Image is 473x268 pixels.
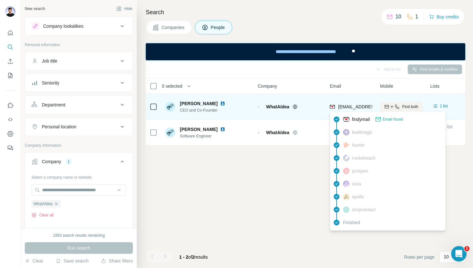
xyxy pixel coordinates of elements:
span: WhatAIdea [266,104,289,110]
img: provider rocketreach logo [343,155,349,161]
img: LinkedIn logo [220,127,225,132]
img: provider findymail logo [343,116,349,123]
span: 2 [192,254,195,260]
span: Find both [402,104,418,110]
div: Job title [42,58,57,64]
p: 10 [444,253,449,260]
button: Use Surfe on LinkedIn [5,100,15,111]
span: rocketreach [352,155,376,161]
span: Companies [162,24,185,31]
button: My lists [5,70,15,81]
span: [PERSON_NAME] [180,100,218,107]
span: dropcontact [352,206,376,213]
div: 1993 search results remaining [53,233,105,238]
img: provider prospeo logo [343,168,349,174]
button: Feedback [5,142,15,154]
span: Rows per page [404,254,434,260]
span: of [188,254,192,260]
span: results [179,254,208,260]
span: Software Engineer [180,133,228,139]
button: Share filters [101,258,133,264]
button: Search [5,41,15,53]
button: Find both [380,102,422,112]
span: Mobile [380,83,393,89]
img: LinkedIn logo [220,101,225,106]
img: Logo of WhatAIdea [258,106,263,107]
button: Company1 [25,154,133,172]
span: 1 - 2 [179,254,188,260]
div: Company lookalikes [43,23,83,29]
img: Avatar [165,127,175,138]
div: Personal location [42,124,76,130]
span: Email found [383,116,403,122]
img: provider hunter logo [343,142,349,148]
div: Department [42,102,65,108]
div: Select a company name or website [32,172,126,180]
span: WhatAIdea [266,129,289,136]
button: Save search [56,258,88,264]
img: provider wiza logo [343,181,349,187]
img: provider apollo logo [343,194,349,200]
button: Clear [25,258,43,264]
span: People [211,24,226,31]
span: 0 selected [162,83,182,89]
button: Hide [112,4,137,14]
iframe: Intercom live chat [451,246,467,262]
img: Avatar [165,102,175,112]
span: Company [258,83,277,89]
span: Finished [343,219,360,226]
img: Avatar [5,6,15,17]
button: Personal location [25,119,133,134]
p: Company information [25,143,133,148]
span: 1 list [440,103,448,109]
button: Buy credits [429,12,459,21]
p: 1 [415,13,418,21]
span: 1 [464,246,469,251]
button: Seniority [25,75,133,91]
div: New search [25,6,45,12]
span: prospeo [352,168,368,174]
img: provider findymail logo [330,104,335,110]
span: CEO and Co-Founder [180,107,228,113]
span: Email [330,83,341,89]
span: Lists [430,83,440,89]
div: 1 [65,159,72,164]
button: Department [25,97,133,113]
p: Personal information [25,42,133,48]
div: Seniority [42,80,59,86]
img: provider leadmagic logo [343,129,349,135]
span: apollo [352,194,364,200]
button: Enrich CSV [5,55,15,67]
span: hunter [352,142,365,148]
span: leadmagic [352,129,373,135]
img: provider dropcontact logo [343,206,349,213]
button: Clear all [32,212,53,218]
span: [PERSON_NAME] [180,126,218,133]
button: Use Surfe API [5,114,15,125]
button: Dashboard [5,128,15,140]
iframe: Banner [146,43,465,60]
button: Job title [25,53,133,69]
span: WhatAIdea [33,201,52,207]
div: Company [42,158,61,165]
button: Quick start [5,27,15,39]
img: Logo of WhatAIdea [258,132,263,133]
span: [EMAIL_ADDRESS][PERSON_NAME][DOMAIN_NAME] [338,104,451,109]
button: Company lookalikes [25,18,133,34]
h4: Search [146,8,465,17]
span: wiza [352,181,361,187]
span: findymail [352,116,370,123]
p: 10 [395,13,401,21]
